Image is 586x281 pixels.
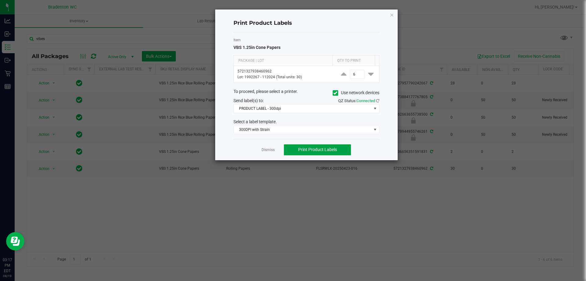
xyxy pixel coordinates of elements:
[237,68,332,74] p: 5721327938460962
[233,98,264,103] span: Send label(s) to:
[229,88,384,98] div: To proceed, please select a printer.
[233,37,379,43] label: Item
[262,147,275,153] a: Dismiss
[298,147,337,152] span: Print Product Labels
[338,98,379,103] span: QZ Status:
[233,45,280,50] span: VBS 1.25in Cone Papers
[234,125,371,134] span: 300DPI with Strain
[229,119,384,125] div: Select a label template.
[6,232,24,250] iframe: Resource center
[332,56,375,66] th: Qty to Print
[237,74,332,80] p: Lot: 1992267 - 112024 (Total units: 30)
[333,90,379,96] label: Use network devices
[284,144,351,155] button: Print Product Labels
[234,104,371,113] span: PRODUCT LABEL - 300dpi
[234,56,332,66] th: Package | Lot
[356,98,375,103] span: Connected
[233,19,379,27] h4: Print Product Labels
